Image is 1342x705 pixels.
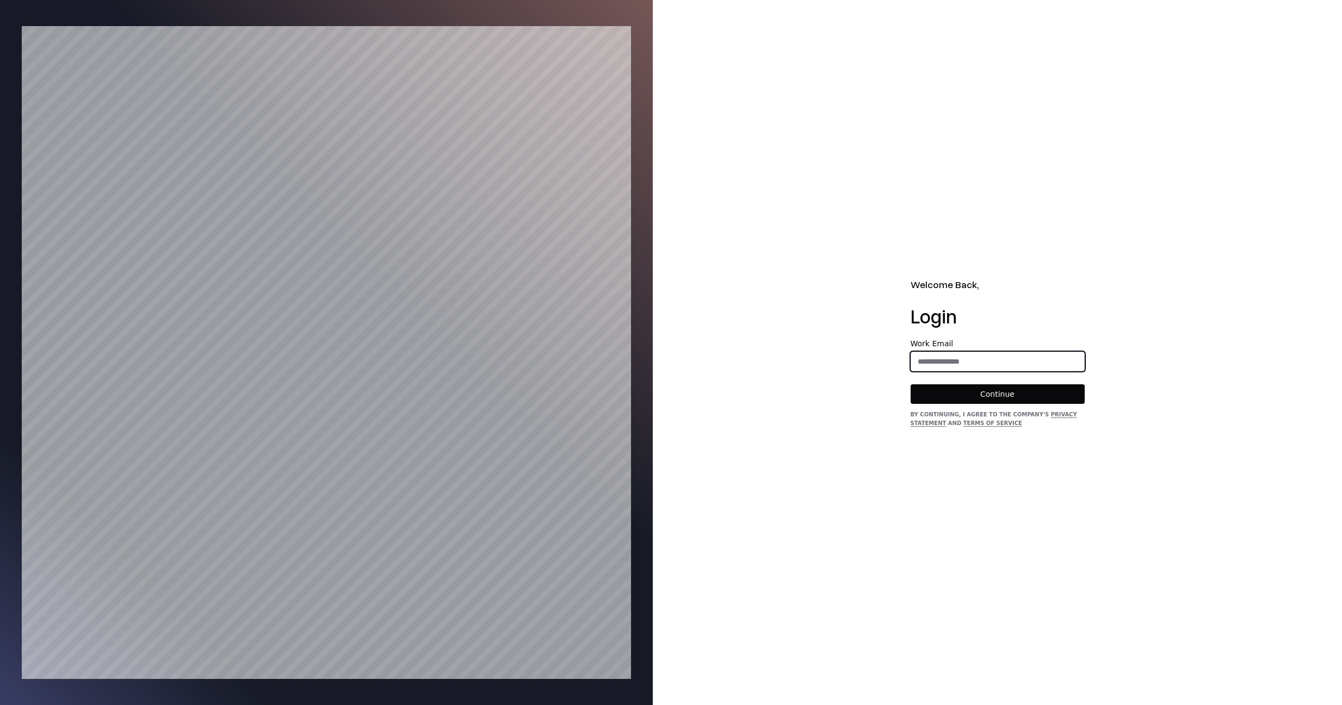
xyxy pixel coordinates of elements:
[911,384,1085,404] button: Continue
[911,305,1085,327] h1: Login
[911,277,1085,292] h2: Welcome Back,
[911,411,1077,426] a: Privacy Statement
[911,410,1085,428] div: By continuing, I agree to the Company's and
[963,420,1022,426] a: Terms of Service
[911,340,1085,347] label: Work Email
